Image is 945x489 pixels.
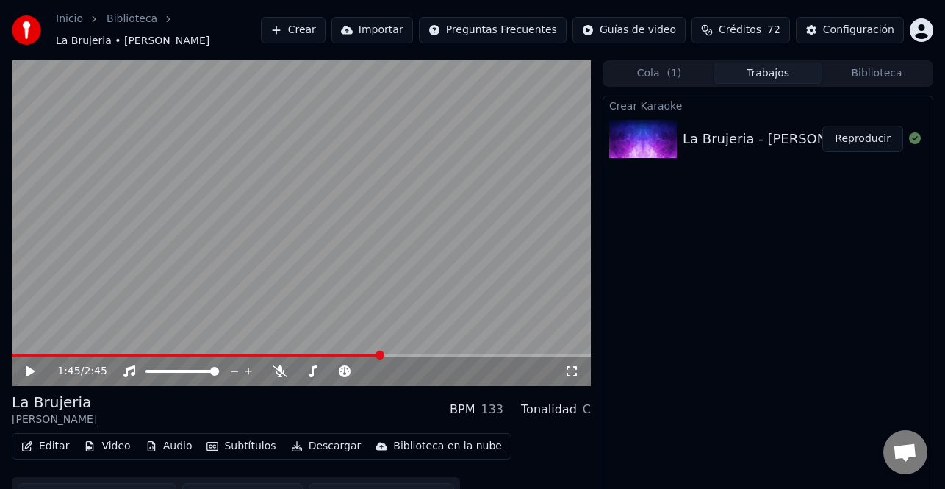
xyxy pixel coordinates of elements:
a: Biblioteca [107,12,157,26]
div: La Brujeria - [PERSON_NAME] [683,129,877,149]
img: youka [12,15,41,45]
button: Guías de video [572,17,686,43]
span: ( 1 ) [666,66,681,81]
button: Importar [331,17,413,43]
span: Créditos [719,23,761,38]
button: Editar [15,436,75,457]
button: Créditos72 [691,17,790,43]
a: Inicio [56,12,83,26]
button: Audio [140,436,198,457]
button: Video [78,436,136,457]
div: C [583,401,591,418]
button: Configuración [796,17,904,43]
div: BPM [450,401,475,418]
button: Biblioteca [822,63,931,84]
div: 133 [481,401,503,418]
nav: breadcrumb [56,12,261,49]
button: Crear [261,17,326,43]
span: La Brujeria • [PERSON_NAME] [56,34,209,49]
div: Chat abierto [883,430,927,474]
button: Cola [605,63,714,84]
button: Subtítulos [201,436,281,457]
div: Configuración [823,23,894,38]
div: Crear Karaoke [603,96,933,114]
button: Descargar [285,436,367,457]
div: [PERSON_NAME] [12,413,97,427]
div: Tonalidad [521,401,577,418]
div: Biblioteca en la nube [393,439,502,454]
div: La Brujeria [12,392,97,413]
button: Trabajos [714,63,822,84]
button: Reproducir [822,126,903,152]
span: 2:45 [84,364,107,379]
button: Preguntas Frecuentes [419,17,567,43]
div: / [57,364,93,379]
span: 1:45 [57,364,80,379]
span: 72 [767,23,780,38]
